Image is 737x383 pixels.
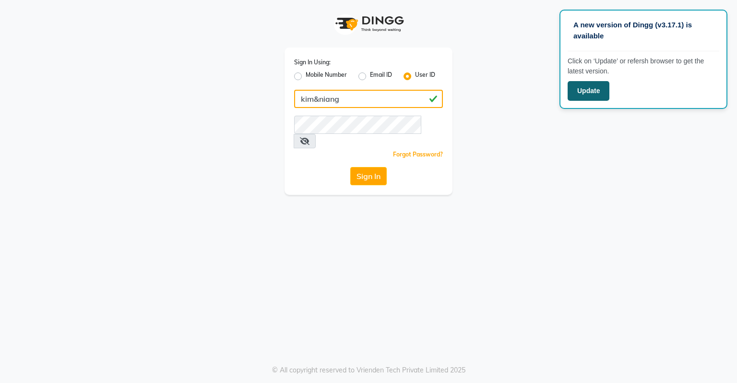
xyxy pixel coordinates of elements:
a: Forgot Password? [393,151,443,158]
p: Click on ‘Update’ or refersh browser to get the latest version. [568,56,719,76]
img: logo1.svg [330,10,407,38]
input: Username [294,116,421,134]
label: User ID [415,71,435,82]
button: Sign In [350,167,387,185]
label: Email ID [370,71,392,82]
button: Update [568,81,609,101]
label: Sign In Using: [294,58,331,67]
p: A new version of Dingg (v3.17.1) is available [573,20,713,41]
label: Mobile Number [306,71,347,82]
input: Username [294,90,443,108]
